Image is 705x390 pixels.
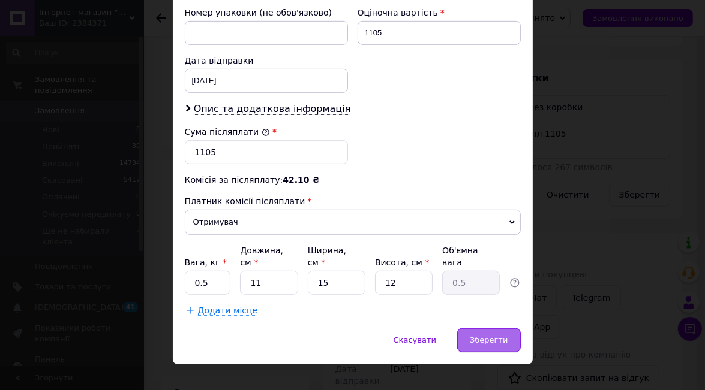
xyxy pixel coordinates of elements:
[198,306,258,316] span: Додати місце
[375,258,429,267] label: Висота, см
[442,244,500,268] div: Об'ємна вага
[194,103,351,115] span: Опис та додаткова інформація
[185,55,348,66] div: Дата відправки
[185,127,270,137] label: Сума післяплати
[240,246,283,267] label: Довжина, см
[283,175,319,185] span: 42.10 ₴
[185,258,227,267] label: Вага, кг
[185,196,305,206] span: Платник комісії післяплати
[358,7,521,19] div: Оціночна вартість
[394,335,436,344] span: Скасувати
[185,7,348,19] div: Номер упаковки (не обов'язково)
[308,246,346,267] label: Ширина, см
[185,174,521,186] div: Комісія за післяплату:
[470,335,508,344] span: Зберегти
[185,210,521,235] span: Отримувач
